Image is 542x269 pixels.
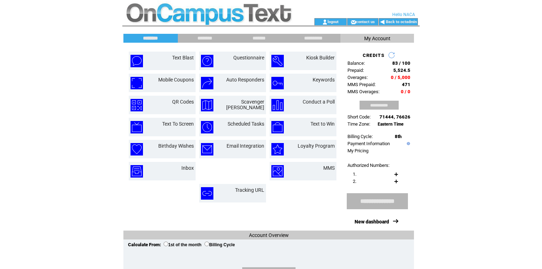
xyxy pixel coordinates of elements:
img: qr-codes.png [131,99,143,111]
img: kiosk-builder.png [271,55,284,67]
a: Back to octadmin [386,20,417,24]
img: mms.png [271,165,284,178]
a: My Pricing [347,148,368,153]
img: text-blast.png [131,55,143,67]
a: Scheduled Tasks [228,121,264,127]
a: contact us [356,19,375,24]
span: Prepaid: [347,68,364,73]
a: Keywords [313,77,335,83]
img: questionnaire.png [201,55,213,67]
img: tracking-url.png [201,187,213,200]
img: email-integration.png [201,143,213,155]
a: Loyalty Program [298,143,335,149]
span: MMS Overages: [347,89,379,94]
a: Tracking URL [235,187,264,193]
img: contact_us_icon.gif [351,19,356,25]
img: mobile-coupons.png [131,77,143,89]
input: Billing Cycle [204,242,209,246]
span: My Account [364,36,390,41]
img: text-to-screen.png [131,121,143,133]
span: Hello NACA [392,12,415,17]
img: birthday-wishes.png [131,143,143,155]
a: Birthday Wishes [158,143,194,149]
input: 1st of the month [164,242,168,246]
img: conduct-a-poll.png [271,99,284,111]
span: 0 / 5,000 [391,75,410,80]
a: Conduct a Poll [303,99,335,105]
span: MMS Prepaid: [347,82,376,87]
a: Email Integration [227,143,264,149]
img: backArrow.gif [380,19,385,25]
span: CREDITS [363,53,384,58]
span: Authorized Numbers: [347,163,389,168]
span: 5,524.5 [393,68,410,73]
img: scheduled-tasks.png [201,121,213,133]
span: Billing Cycle: [347,134,373,139]
span: 83 / 100 [392,60,410,66]
img: scavenger-hunt.png [201,99,213,111]
img: account_icon.gif [322,19,328,25]
a: New dashboard [355,219,389,225]
label: 1st of the month [164,242,201,247]
span: Short Code: [347,114,371,120]
span: 71444, 76626 [379,114,410,120]
a: Text To Screen [162,121,194,127]
a: Text Blast [172,55,194,60]
span: 8th [395,134,402,139]
img: text-to-win.png [271,121,284,133]
span: Overages: [347,75,368,80]
img: inbox.png [131,165,143,178]
span: 1. [353,172,356,177]
img: keywords.png [271,77,284,89]
a: Auto Responders [226,77,264,83]
span: Eastern Time [378,122,404,127]
img: loyalty-program.png [271,143,284,155]
span: Account Overview [249,232,289,238]
a: QR Codes [172,99,194,105]
img: auto-responders.png [201,77,213,89]
span: Calculate From: [128,242,161,247]
span: 2. [353,179,356,184]
a: logout [328,19,339,24]
span: 0 / 0 [401,89,410,94]
span: 471 [402,82,410,87]
a: Inbox [181,165,194,171]
a: Kiosk Builder [306,55,335,60]
label: Billing Cycle [204,242,235,247]
span: Time Zone: [347,121,370,127]
img: help.gif [405,142,410,145]
a: Mobile Coupons [158,77,194,83]
a: Questionnaire [233,55,264,60]
a: MMS [323,165,335,171]
a: Payment Information [347,141,390,146]
a: Text to Win [310,121,335,127]
a: Scavenger [PERSON_NAME] [226,99,264,110]
span: Balance: [347,60,365,66]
